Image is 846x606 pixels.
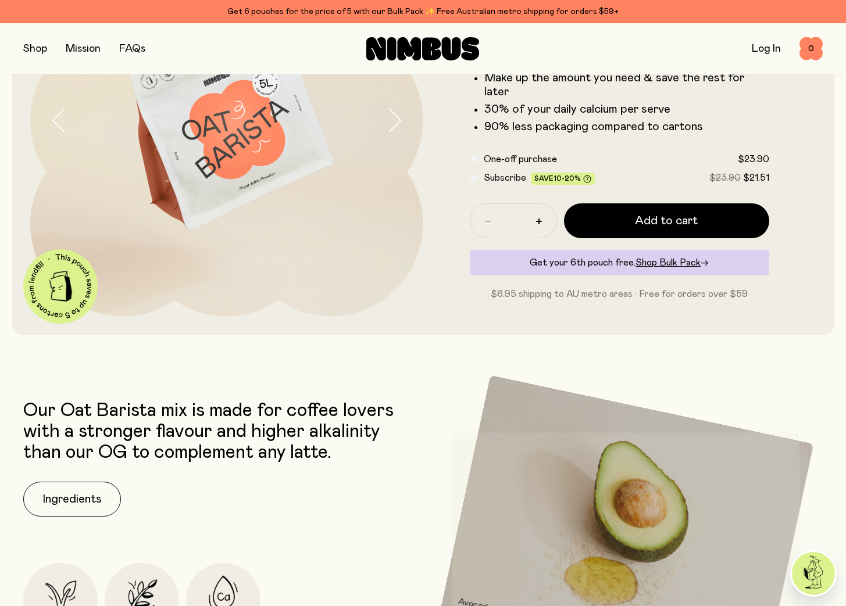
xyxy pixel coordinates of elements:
a: FAQs [119,44,145,54]
li: 30% of your daily calcium per serve [484,102,770,116]
span: Subscribe [484,173,526,182]
a: Shop Bulk Pack→ [636,258,709,267]
span: 10-20% [554,175,581,182]
span: $23.90 [738,155,769,164]
button: Add to cart [564,203,770,238]
p: Our Oat Barista mix is made for coffee lovers with a stronger flavour and higher alkalinity than ... [23,400,417,463]
span: Add to cart [635,213,698,229]
img: agent [792,552,835,595]
span: $23.90 [709,173,741,182]
a: Mission [66,44,101,54]
span: Shop Bulk Pack [636,258,701,267]
div: Get your 6th pouch free. [470,250,770,275]
span: Save [534,175,591,184]
button: Ingredients [23,482,121,517]
a: Log In [752,44,781,54]
li: Make up the amount you need & save the rest for later [484,71,770,99]
div: Get 6 pouches for the price of 5 with our Bulk Pack ✨ Free Australian metro shipping for orders $59+ [23,5,823,19]
p: $6.95 shipping to AU metro areas · Free for orders over $59 [470,287,770,301]
li: 90% less packaging compared to cartons [484,120,770,134]
button: 0 [799,37,823,60]
span: $21.51 [743,173,769,182]
span: One-off purchase [484,155,557,164]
